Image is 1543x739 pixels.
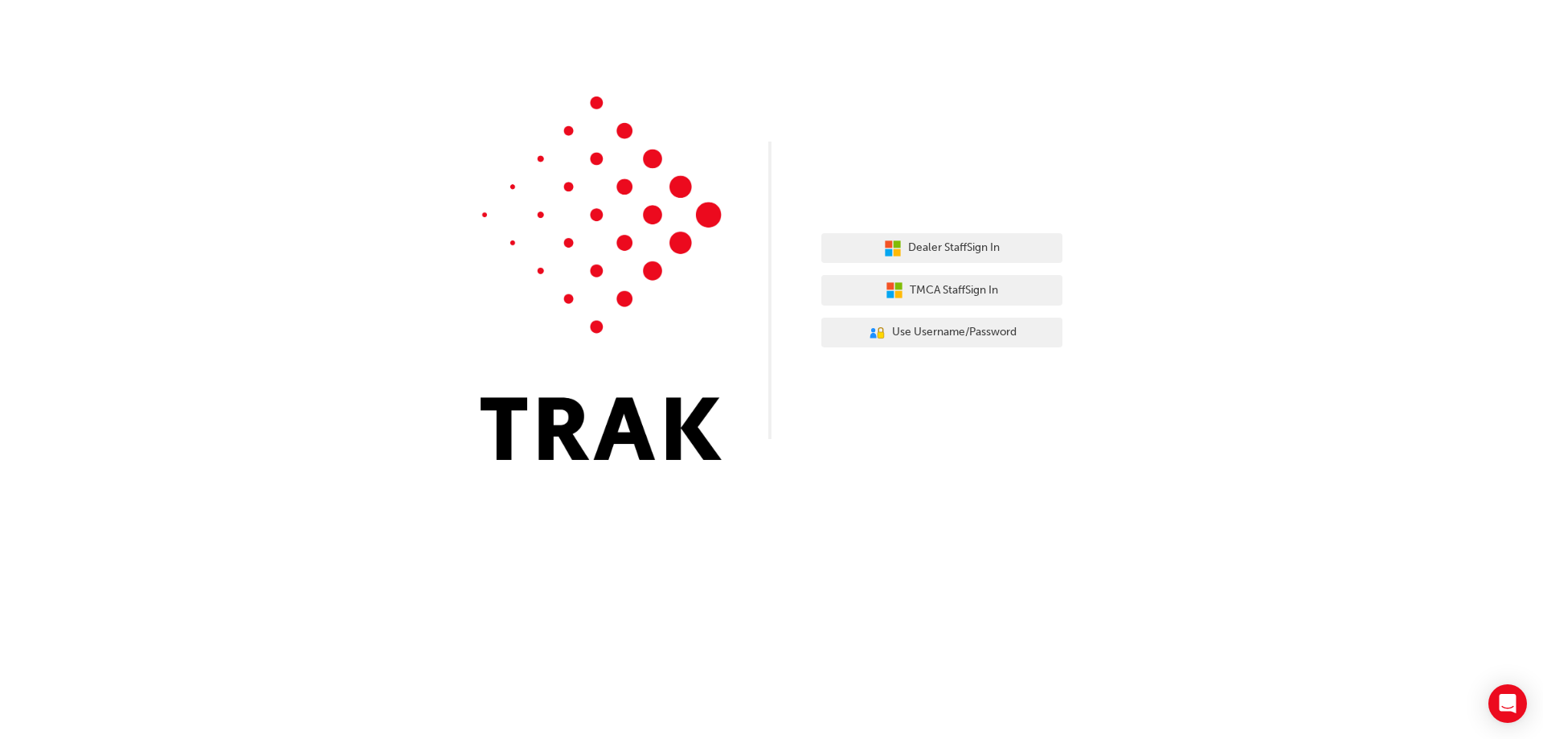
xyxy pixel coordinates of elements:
button: TMCA StaffSign In [821,275,1062,306]
span: Use Username/Password [892,323,1017,342]
button: Use Username/Password [821,318,1062,348]
img: Trak [481,96,722,460]
button: Dealer StaffSign In [821,233,1062,264]
div: Open Intercom Messenger [1488,684,1527,723]
span: Dealer Staff Sign In [908,239,1000,257]
span: TMCA Staff Sign In [910,281,998,300]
